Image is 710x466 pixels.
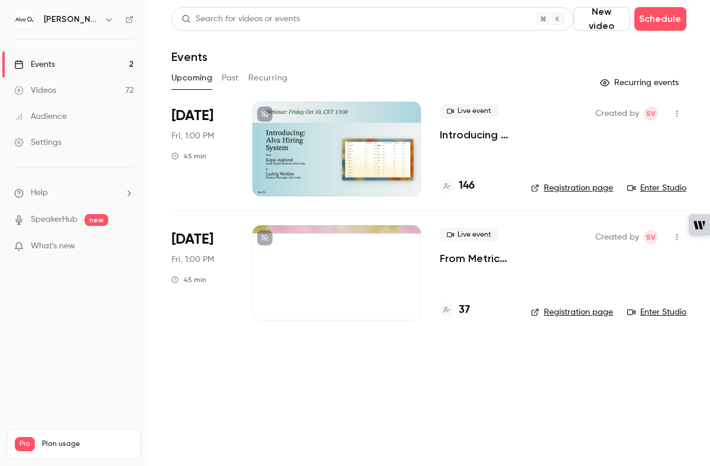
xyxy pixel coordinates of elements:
[440,228,498,242] span: Live event
[573,7,630,31] button: New video
[440,104,498,118] span: Live event
[171,50,208,64] h1: Events
[15,437,35,451] span: Pro
[31,240,75,253] span: What's new
[171,106,213,125] span: [DATE]
[248,69,288,88] button: Recurring
[646,230,656,244] span: SV
[459,178,475,194] h4: 146
[171,69,212,88] button: Upcoming
[595,73,686,92] button: Recurring events
[440,128,512,142] a: Introducing [PERSON_NAME] Hiring System
[222,69,239,88] button: Past
[171,151,206,161] div: 45 min
[14,85,56,96] div: Videos
[85,214,108,226] span: new
[627,182,686,194] a: Enter Studio
[531,306,613,318] a: Registration page
[627,306,686,318] a: Enter Studio
[531,182,613,194] a: Registration page
[171,225,234,320] div: Oct 17 Fri, 1:00 PM (Europe/Stockholm)
[171,102,234,196] div: Oct 10 Fri, 1:00 PM (Europe/Stockholm)
[440,251,512,266] a: From Metrics to Meaning – and Better Hiring Decisions
[31,213,77,226] a: SpeakerHub
[42,439,133,449] span: Plan usage
[634,7,686,31] button: Schedule
[459,302,470,318] h4: 37
[14,59,55,70] div: Events
[44,14,99,25] h6: [PERSON_NAME] Labs
[14,111,67,122] div: Audience
[14,137,61,148] div: Settings
[181,13,300,25] div: Search for videos or events
[31,187,48,199] span: Help
[440,178,475,194] a: 146
[644,230,658,244] span: Sara Vinell
[171,275,206,284] div: 45 min
[595,230,639,244] span: Created by
[646,106,656,121] span: SV
[171,254,214,266] span: Fri, 1:00 PM
[644,106,658,121] span: Sara Vinell
[171,230,213,249] span: [DATE]
[15,10,34,29] img: Alva Labs
[440,302,470,318] a: 37
[14,187,134,199] li: help-dropdown-opener
[595,106,639,121] span: Created by
[171,130,214,142] span: Fri, 1:00 PM
[119,241,134,252] iframe: Noticeable Trigger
